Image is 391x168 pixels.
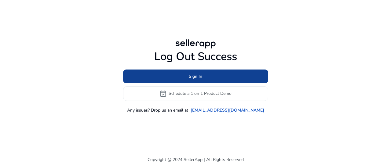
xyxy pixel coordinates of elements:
span: event_available [159,90,167,97]
a: [EMAIL_ADDRESS][DOMAIN_NAME] [191,107,264,113]
button: Sign In [123,70,268,83]
p: Any issues? Drop us an email at [127,107,188,113]
button: event_availableSchedule a 1 on 1 Product Demo [123,86,268,101]
span: Sign In [189,73,202,80]
h1: Log Out Success [123,50,268,63]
